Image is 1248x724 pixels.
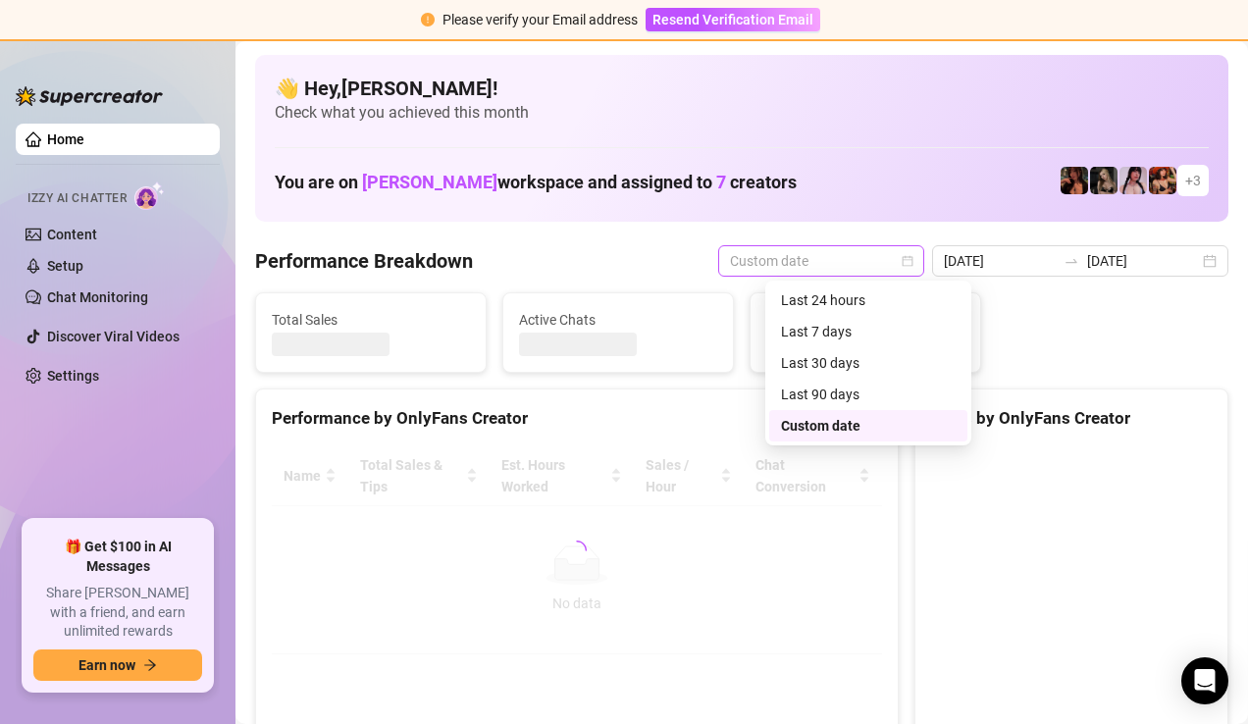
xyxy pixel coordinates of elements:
button: Resend Verification Email [646,8,820,31]
span: + 3 [1185,170,1201,191]
span: calendar [902,255,913,267]
div: Open Intercom Messenger [1181,657,1228,704]
div: Custom date [769,410,967,441]
span: Share [PERSON_NAME] with a friend, and earn unlimited rewards [33,584,202,642]
span: Total Sales [272,309,470,331]
div: Performance by OnlyFans Creator [272,405,882,432]
div: Last 30 days [781,352,956,374]
span: 7 [716,172,726,192]
div: Last 7 days [781,321,956,342]
div: Custom date [781,415,956,437]
img: AI Chatter [134,181,165,210]
img: steph [1061,167,1088,194]
input: End date [1087,250,1199,272]
span: to [1064,253,1079,269]
img: Oxillery [1149,167,1176,194]
span: Active Chats [519,309,717,331]
a: Setup [47,258,83,274]
span: swap-right [1064,253,1079,269]
div: Last 24 hours [769,284,967,316]
a: Content [47,227,97,242]
span: Izzy AI Chatter [27,189,127,208]
a: Chat Monitoring [47,289,148,305]
img: logo-BBDzfeDw.svg [16,86,163,106]
span: exclamation-circle [421,13,435,26]
span: arrow-right [143,658,157,672]
span: [PERSON_NAME] [362,172,497,192]
img: cyber [1119,167,1147,194]
span: Check what you achieved this month [275,102,1209,124]
a: Home [47,131,84,147]
input: Start date [944,250,1056,272]
a: Settings [47,368,99,384]
div: Last 30 days [769,347,967,379]
h1: You are on workspace and assigned to creators [275,172,797,193]
div: Last 90 days [781,384,956,405]
div: Last 7 days [769,316,967,347]
div: Please verify your Email address [442,9,638,30]
span: loading [567,541,587,560]
span: Custom date [730,246,912,276]
div: Last 24 hours [781,289,956,311]
div: Last 90 days [769,379,967,410]
span: Earn now [78,657,135,673]
img: Rolyat [1090,167,1118,194]
h4: Performance Breakdown [255,247,473,275]
a: Discover Viral Videos [47,329,180,344]
button: Earn nowarrow-right [33,649,202,681]
span: Resend Verification Email [652,12,813,27]
span: 🎁 Get $100 in AI Messages [33,538,202,576]
h4: 👋 Hey, [PERSON_NAME] ! [275,75,1209,102]
div: Sales by OnlyFans Creator [931,405,1212,432]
